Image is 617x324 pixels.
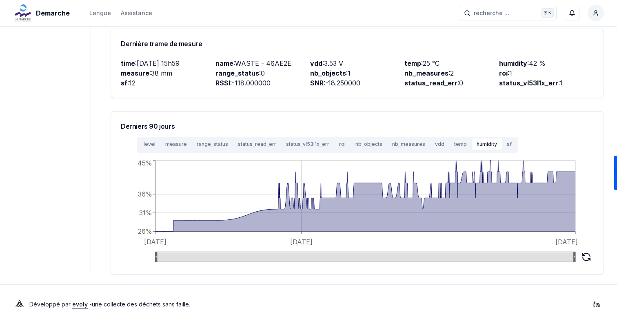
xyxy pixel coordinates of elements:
[13,8,73,18] button: Démarche
[121,39,594,49] h3: Dernière trame de mesure
[138,159,152,167] tspan: 45%
[215,78,310,88] p: : -118.000000
[89,9,111,17] div: Langue
[334,139,351,150] button: roi
[138,228,152,235] tspan: 26%
[310,59,322,67] span: vdd
[351,139,387,150] button: nb_objects
[160,139,192,150] button: measure
[573,252,575,262] g: Min value: undefined, Max value: undefined
[121,59,135,67] span: time
[215,68,310,78] p: : 0
[121,121,594,131] h3: Derniers 90 jours
[121,69,149,77] span: measure
[139,209,152,217] tspan: 31%
[310,58,405,68] p: : 3.53 V
[192,139,233,150] button: range_status
[215,58,310,68] p: : WASTE - 46AE2E
[139,139,160,150] button: level
[387,139,430,150] button: nb_measures
[404,58,499,68] p: : 25 °C
[459,6,557,20] button: recherche ...⌘K
[121,79,127,87] span: sf
[138,190,152,198] tspan: 36%
[404,78,499,88] p: : 0
[215,79,230,87] span: RSSI
[499,78,594,88] p: : 1
[281,139,334,150] button: status_vl53l1x_err
[499,68,594,78] p: : 1
[290,238,313,246] tspan: [DATE]
[499,59,527,67] span: humidity
[474,9,509,17] span: recherche ...
[121,58,215,68] p: : [DATE] 15h59
[215,69,259,77] span: range_status
[430,139,449,150] button: vdd
[502,139,517,150] button: sf
[499,79,558,87] span: status_vl53l1x_err
[499,69,508,77] span: roi
[144,238,166,246] tspan: [DATE]
[29,299,190,310] p: Développé par - une collecte des déchets sans faille .
[89,8,111,18] button: Langue
[36,8,70,18] span: Démarche
[121,78,215,88] p: : 12
[121,68,215,78] p: : 38 mm
[13,3,33,23] img: Démarche Logo
[404,79,457,87] span: status_read_err
[404,59,421,67] span: temp
[233,139,281,150] button: status_read_err
[310,69,346,77] span: nb_objects
[555,238,578,246] tspan: [DATE]
[472,139,502,150] button: humidity
[121,8,152,18] a: Assistance
[155,252,157,262] g: Min value: undefined, Max value: undefined
[215,59,233,67] span: name
[13,298,26,311] img: Evoly Logo
[499,58,594,68] p: : 42 %
[72,301,88,308] a: evoly
[404,69,448,77] span: nb_measures
[310,78,405,88] p: : -18.250000
[310,68,405,78] p: : 1
[449,139,472,150] button: temp
[404,68,499,78] p: : 2
[310,79,324,87] span: SNR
